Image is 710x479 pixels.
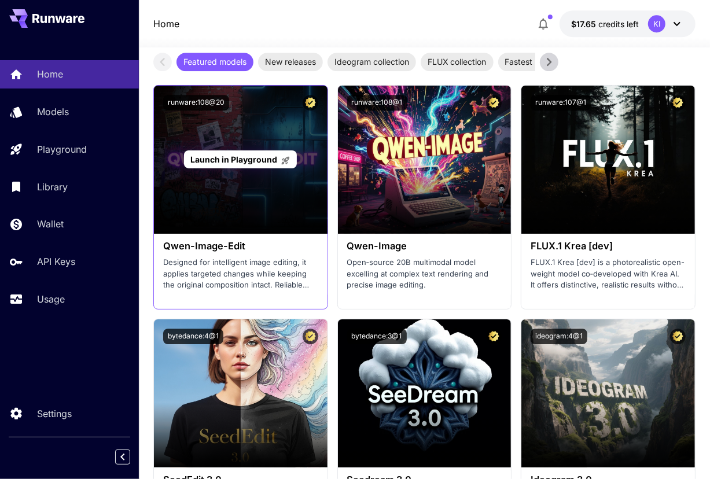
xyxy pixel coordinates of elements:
p: API Keys [37,255,75,268]
p: Playground [37,142,87,156]
div: Ideogram collection [328,53,416,71]
button: runware:108@1 [347,95,407,110]
img: alt [338,86,512,234]
div: FLUX collection [421,53,494,71]
p: Designed for intelligent image editing, it applies targeted changes while keeping the original co... [163,257,318,291]
a: Launch in Playground [184,150,297,168]
button: Certified Model – Vetted for best performance and includes a commercial license. [303,95,318,110]
button: bytedance:3@1 [347,329,407,344]
p: Library [37,180,68,194]
img: alt [338,319,512,467]
div: New releases [258,53,323,71]
button: Collapse sidebar [115,449,130,465]
h3: Qwen-Image-Edit [163,241,318,252]
p: Models [37,105,69,119]
nav: breadcrumb [153,17,179,31]
div: KI [648,15,665,32]
span: Ideogram collection [328,56,416,68]
button: bytedance:4@1 [163,329,223,344]
button: Certified Model – Vetted for best performance and includes a commercial license. [670,95,686,110]
button: Certified Model – Vetted for best performance and includes a commercial license. [670,329,686,344]
p: Wallet [37,217,64,231]
span: Launch in Playground [190,154,277,164]
p: Open‑source 20B multimodal model excelling at complex text rendering and precise image editing. [347,257,502,291]
p: FLUX.1 Krea [dev] is a photorealistic open-weight model co‑developed with Krea AI. It offers dist... [531,257,686,291]
div: Collapse sidebar [124,447,139,467]
button: $17.64744KI [560,10,696,37]
div: Featured models [176,53,253,71]
span: FLUX collection [421,56,494,68]
span: Featured models [176,56,253,68]
span: New releases [258,56,323,68]
div: $17.64744 [571,18,639,30]
button: Certified Model – Vetted for best performance and includes a commercial license. [486,95,502,110]
img: alt [521,86,695,234]
p: Usage [37,292,65,306]
span: Fastest models [498,56,569,68]
button: runware:107@1 [531,95,591,110]
div: Fastest models [498,53,569,71]
p: Home [37,67,63,81]
img: alt [521,319,695,467]
a: Home [153,17,179,31]
span: $17.65 [571,19,598,29]
button: ideogram:4@1 [531,329,587,344]
h3: FLUX.1 Krea [dev] [531,241,686,252]
button: Certified Model – Vetted for best performance and includes a commercial license. [486,329,502,344]
span: credits left [598,19,639,29]
p: Settings [37,407,72,421]
button: Certified Model – Vetted for best performance and includes a commercial license. [303,329,318,344]
img: alt [154,319,328,467]
h3: Qwen-Image [347,241,502,252]
button: runware:108@20 [163,95,229,110]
